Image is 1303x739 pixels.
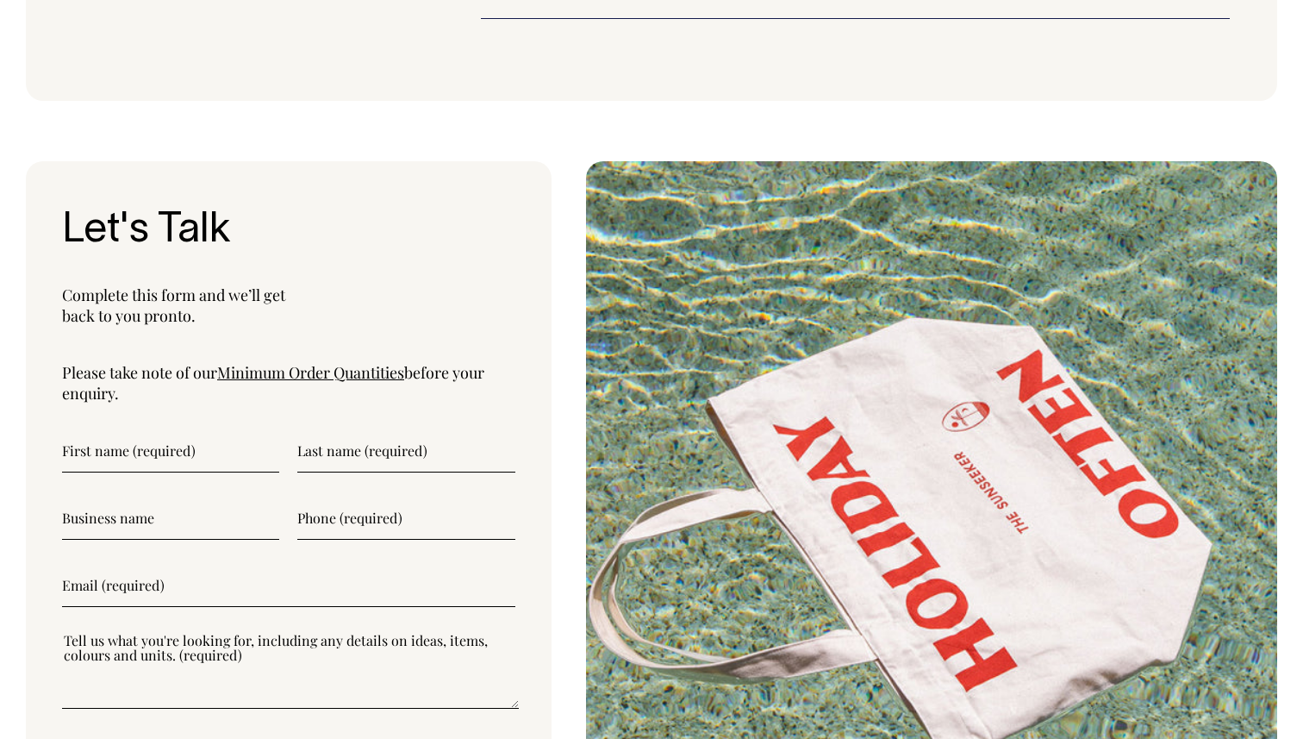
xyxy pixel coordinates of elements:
[62,429,279,473] input: First name (required)
[62,497,279,540] input: Business name
[62,564,515,607] input: Email (required)
[62,209,515,254] h3: Let's Talk
[62,362,515,404] p: Please take note of our before your enquiry.
[217,362,404,383] a: Minimum Order Quantities
[297,429,514,473] input: Last name (required)
[297,497,514,540] input: Phone (required)
[62,285,515,326] p: Complete this form and we’ll get back to you pronto.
